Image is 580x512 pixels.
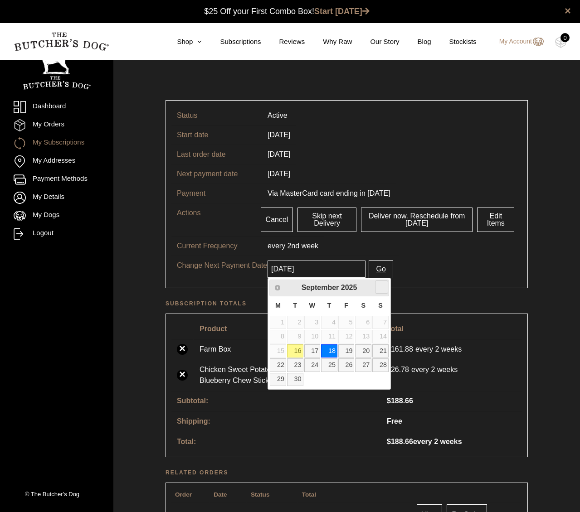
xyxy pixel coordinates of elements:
[287,373,303,386] a: 30
[194,319,380,338] th: Product
[361,208,473,232] a: Deliver now. Reschedule from [DATE]
[287,344,303,357] a: 16
[372,344,389,357] a: 21
[171,164,262,184] td: Next payment date
[268,242,299,250] span: every 2nd
[171,391,380,411] th: Subtotal:
[14,101,100,113] a: Dashboard
[477,208,514,232] a: Edit Items
[261,37,305,47] a: Reviews
[171,106,262,125] td: Status
[262,125,296,145] td: [DATE]
[14,119,100,131] a: My Orders
[314,7,370,16] a: Start [DATE]
[171,411,380,431] th: Shipping:
[14,155,100,168] a: My Addresses
[293,302,297,309] span: Tuesday
[202,37,261,47] a: Subscriptions
[338,344,355,357] a: 19
[344,302,348,309] span: Friday
[381,411,522,431] td: Free
[381,360,522,379] td: every 2 weeks
[309,302,316,309] span: Wednesday
[387,397,391,405] span: $
[177,370,188,381] a: ×
[387,345,415,353] span: 161.88
[262,145,296,164] td: [DATE]
[261,208,293,232] a: Cancel
[177,260,268,271] p: Change Next Payment Date
[327,302,331,309] span: Thursday
[270,373,286,386] a: 29
[304,358,321,372] a: 24
[268,189,390,197] span: Via MasterCard card ending in [DATE]
[387,397,413,405] span: 188.66
[387,364,411,375] span: 26.78
[171,184,262,203] td: Payment
[355,358,371,372] a: 27
[361,302,366,309] span: Saturday
[262,164,296,184] td: [DATE]
[214,491,227,498] span: Date
[387,438,391,445] span: $
[352,37,399,47] a: Our Story
[251,491,270,498] span: Status
[177,241,268,251] p: Current Frequency
[166,299,528,308] h2: Subscription totals
[171,432,380,451] th: Total:
[171,145,262,164] td: Last order date
[490,36,544,47] a: My Account
[14,228,100,240] a: Logout
[23,47,91,90] img: TBD_Portrait_Logo_White.png
[431,37,477,47] a: Stockists
[14,174,100,186] a: Payment Methods
[297,208,356,232] a: Skip next Delivery
[14,192,100,204] a: My Details
[369,260,393,278] button: Go
[321,344,337,357] a: 18
[14,210,100,222] a: My Dogs
[387,438,413,445] span: 188.66
[565,5,571,16] a: close
[200,364,290,386] a: Chicken Sweet Potato and Blueberry Chew Sticks
[262,106,293,125] td: Active
[381,432,522,451] td: every 2 weeks
[378,284,385,291] span: Next
[270,358,286,372] a: 22
[302,242,318,250] span: week
[561,33,570,42] div: 0
[305,37,352,47] a: Why Raw
[381,319,522,338] th: Total
[275,302,281,309] span: Monday
[381,339,522,359] td: every 2 weeks
[555,36,566,48] img: TBD_Cart-Empty.png
[321,358,337,372] a: 25
[171,203,253,236] td: Actions
[302,491,316,498] span: Total
[177,344,188,355] a: ×
[200,344,290,355] a: Farm Box
[378,302,383,309] span: Sunday
[159,37,202,47] a: Shop
[171,125,262,145] td: Start date
[338,358,355,372] a: 26
[304,344,321,357] a: 17
[372,358,389,372] a: 28
[400,37,431,47] a: Blog
[166,468,528,477] h2: Related orders
[375,280,388,294] a: Next
[341,284,357,291] span: 2025
[302,284,339,291] span: September
[14,137,100,150] a: My Subscriptions
[355,344,371,357] a: 20
[175,491,192,498] span: Order
[287,358,303,372] a: 23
